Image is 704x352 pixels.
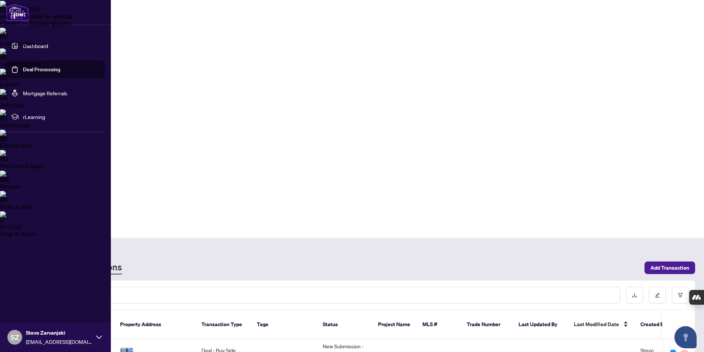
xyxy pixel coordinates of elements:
[372,310,416,339] th: Project Name
[655,293,660,298] span: edit
[635,310,679,339] th: Created By
[568,310,635,339] th: Last Modified Date
[678,293,683,298] span: filter
[645,262,695,274] button: Add Transaction
[251,310,317,339] th: Tags
[26,338,92,346] span: [EMAIL_ADDRESS][DOMAIN_NAME]
[632,293,637,298] span: download
[416,310,461,339] th: MLS #
[114,310,195,339] th: Property Address
[672,287,689,304] button: filter
[650,262,689,274] span: Add Transaction
[649,287,666,304] button: edit
[11,332,19,342] span: SZ
[26,329,92,337] span: Stevo Zarvanjski
[626,287,643,304] button: download
[317,310,372,339] th: Status
[461,310,513,339] th: Trade Number
[195,310,251,339] th: Transaction Type
[674,326,697,348] button: Open asap
[513,310,568,339] th: Last Updated By
[574,320,619,328] span: Last Modified Date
